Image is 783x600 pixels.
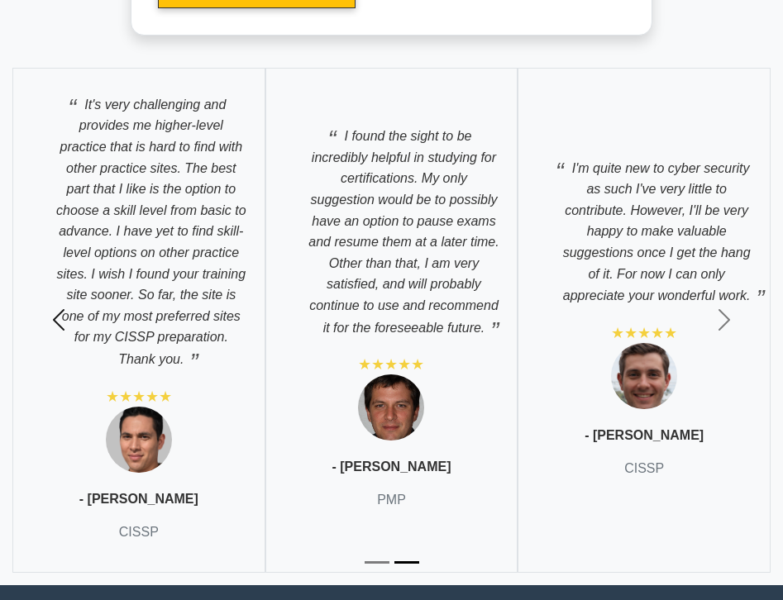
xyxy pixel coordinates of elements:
div: ★★★★★ [358,355,424,374]
img: Testimonial 2 [358,374,424,440]
div: ★★★★★ [611,323,677,343]
p: - [PERSON_NAME] [79,489,198,509]
p: I found the sight to be incredibly helpful in studying for certifications. My only suggestion wou... [283,117,501,338]
div: ★★★★★ [106,387,172,407]
p: CISSP [119,522,159,542]
p: PMP [377,490,406,510]
img: Testimonial 3 [611,343,677,409]
p: I'm quite new to cyber security as such I've very little to contribute. However, I'll be very hap... [535,149,753,307]
button: Slide 2 [394,553,419,572]
p: It's very challenging and provides me higher-level practice that is hard to find with other pract... [30,85,248,370]
p: - [PERSON_NAME] [585,426,704,445]
img: Testimonial 1 [106,407,172,473]
button: Slide 1 [365,553,389,572]
p: CISSP [624,459,664,479]
p: - [PERSON_NAME] [332,457,451,477]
